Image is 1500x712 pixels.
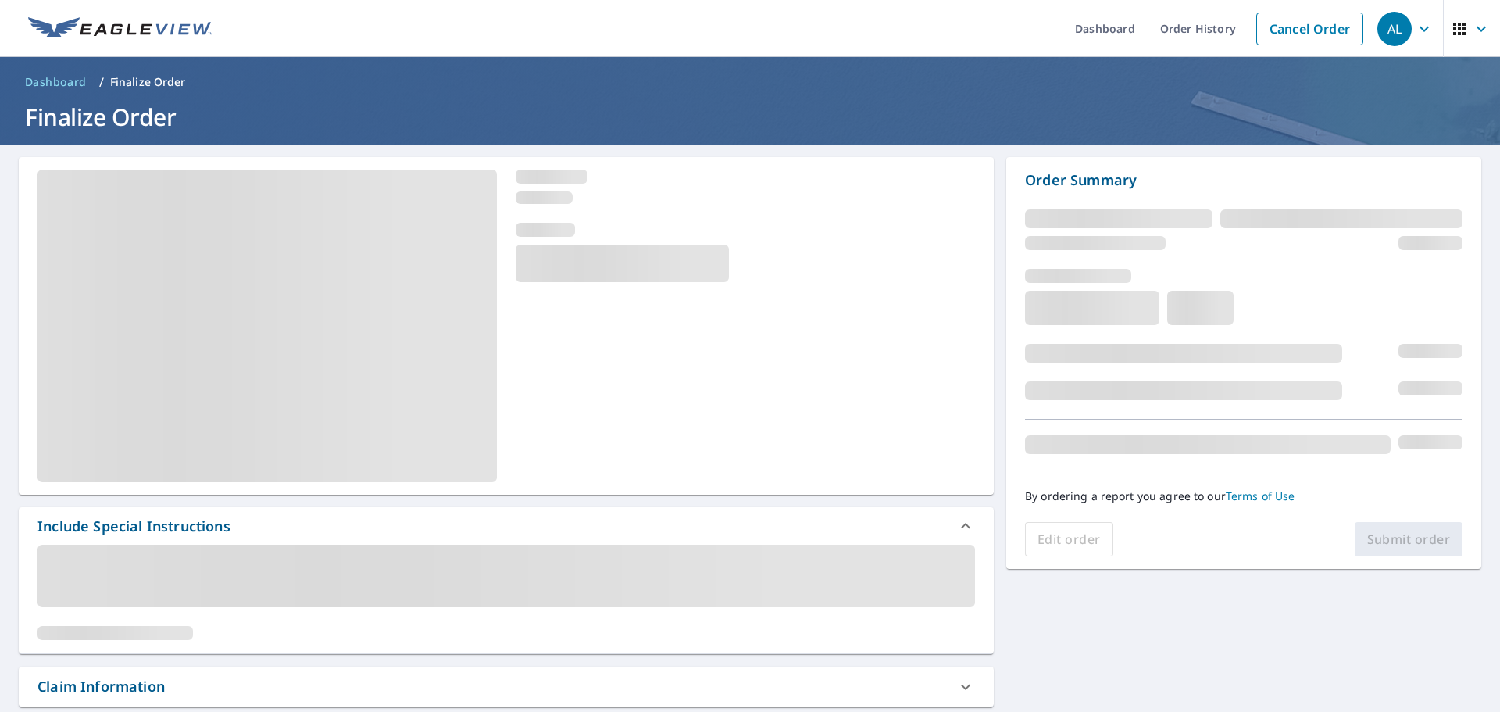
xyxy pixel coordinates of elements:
a: Dashboard [19,70,93,95]
a: Terms of Use [1226,488,1295,503]
p: Finalize Order [110,74,186,90]
span: Dashboard [25,74,87,90]
div: Claim Information [19,667,994,707]
h1: Finalize Order [19,101,1481,133]
li: / [99,73,104,91]
div: Include Special Instructions [37,516,230,537]
div: AL [1377,12,1412,46]
p: By ordering a report you agree to our [1025,489,1462,503]
img: EV Logo [28,17,212,41]
div: Include Special Instructions [19,507,994,545]
p: Order Summary [1025,170,1462,191]
div: Claim Information [37,676,165,697]
a: Cancel Order [1256,13,1363,45]
nav: breadcrumb [19,70,1481,95]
